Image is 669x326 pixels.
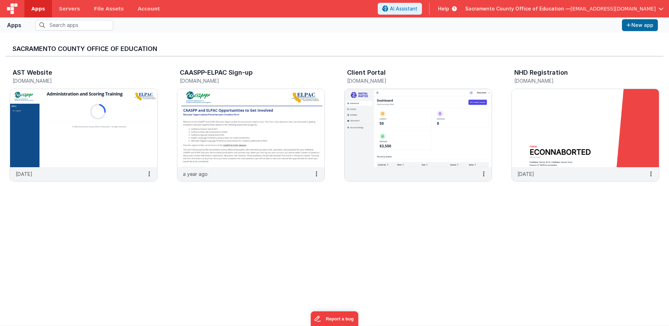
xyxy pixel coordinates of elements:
h5: [DOMAIN_NAME] [347,78,475,83]
span: Servers [59,5,80,12]
input: Search apps [35,20,113,30]
p: a year ago [183,170,208,178]
span: Apps [31,5,45,12]
button: New app [622,19,658,31]
h3: NHD Registration [514,69,568,76]
h3: AST Website [13,69,52,76]
div: Apps [7,21,21,29]
span: Sacramento County Office of Education — [465,5,570,12]
button: Sacramento County Office of Education — [EMAIL_ADDRESS][DOMAIN_NAME] [465,5,663,12]
h5: [DOMAIN_NAME] [180,78,307,83]
button: AI Assistant [378,3,422,15]
span: File Assets [94,5,124,12]
h3: Sacramento County Office of Education [13,45,656,52]
h5: [DOMAIN_NAME] [13,78,140,83]
p: [DATE] [16,170,32,178]
h5: [DOMAIN_NAME] [514,78,642,83]
span: [EMAIL_ADDRESS][DOMAIN_NAME] [570,5,656,12]
span: AI Assistant [390,5,417,12]
iframe: Marker.io feedback button [311,311,359,326]
span: Help [438,5,449,12]
p: [DATE] [517,170,534,178]
h3: Client Portal [347,69,386,76]
h3: CAASPP-ELPAC Sign-up [180,69,253,76]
